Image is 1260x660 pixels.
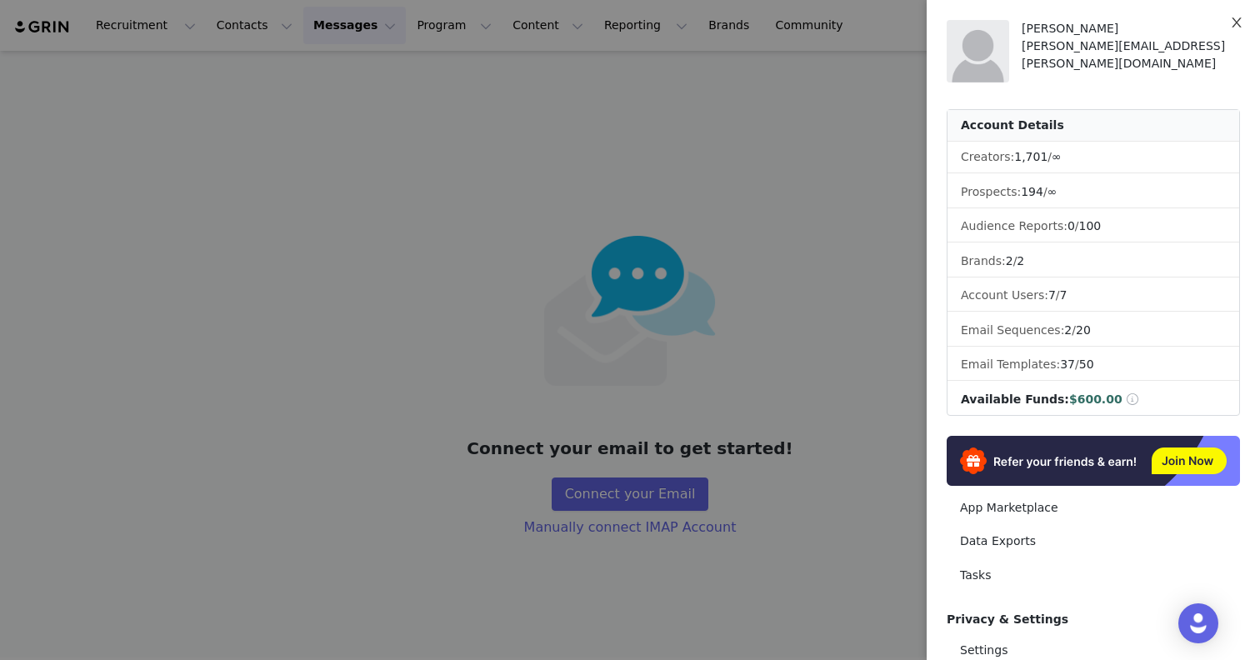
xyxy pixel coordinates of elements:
[1048,288,1067,302] span: /
[1014,150,1047,163] span: 1,701
[947,315,1239,347] li: Email Sequences:
[947,20,1009,82] img: placeholder-profile.jpg
[1076,323,1091,337] span: 20
[947,142,1239,173] li: Creators:
[1060,357,1075,371] span: 37
[947,246,1239,277] li: Brands:
[947,612,1068,626] span: Privacy & Settings
[961,392,1069,406] span: Available Funds:
[1048,288,1056,302] span: 7
[1014,150,1061,163] span: /
[1178,603,1218,643] div: Open Intercom Messenger
[1079,219,1102,232] span: 100
[1047,185,1057,198] span: ∞
[1021,185,1043,198] span: 194
[947,177,1239,208] li: Prospects:
[1006,254,1025,267] span: /
[947,280,1239,312] li: Account Users:
[947,110,1239,142] div: Account Details
[1060,288,1067,302] span: 7
[1017,254,1024,267] span: 2
[947,436,1240,486] img: Refer & Earn
[947,560,1240,591] a: Tasks
[1052,150,1062,163] span: ∞
[1079,357,1094,371] span: 50
[1060,357,1093,371] span: /
[1064,323,1090,337] span: /
[947,526,1240,557] a: Data Exports
[947,349,1239,381] li: Email Templates:
[1067,219,1075,232] span: 0
[1022,37,1240,72] div: [PERSON_NAME][EMAIL_ADDRESS][PERSON_NAME][DOMAIN_NAME]
[947,492,1240,523] a: App Marketplace
[1069,392,1122,406] span: $600.00
[1021,185,1057,198] span: /
[1230,16,1243,29] i: icon: close
[1064,323,1072,337] span: 2
[1022,20,1240,37] div: [PERSON_NAME]
[1006,254,1013,267] span: 2
[947,211,1239,242] li: Audience Reports: /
